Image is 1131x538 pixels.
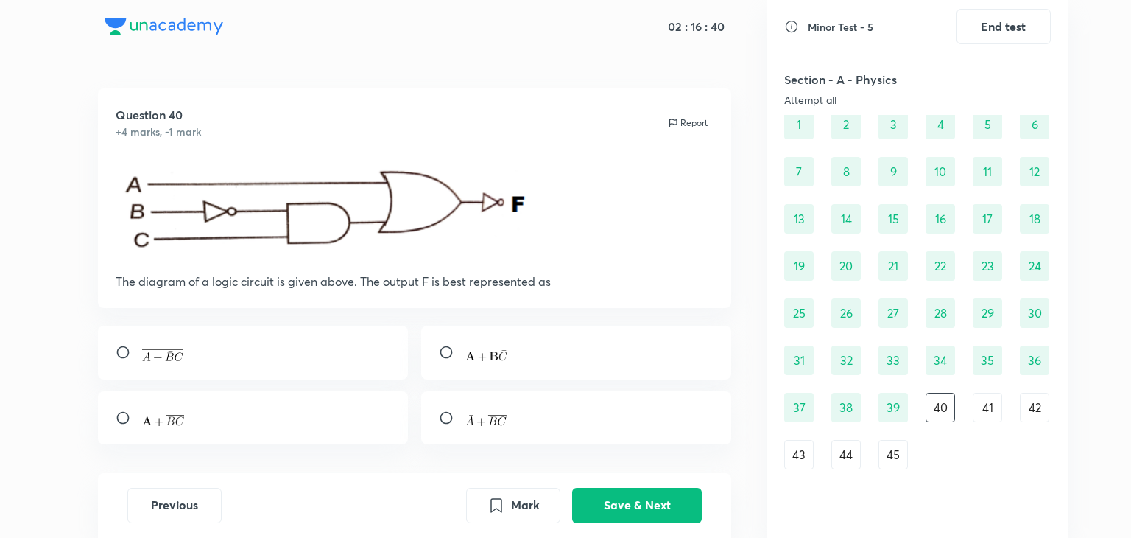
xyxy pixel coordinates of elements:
h6: Minor Test - 5 [808,19,873,35]
div: 35 [973,346,1002,375]
div: 18 [1020,204,1049,234]
div: 24 [1020,251,1049,281]
div: 32 [831,346,861,375]
div: 26 [831,298,861,328]
div: 16 [926,204,955,234]
div: 33 [878,346,908,375]
div: 34 [926,346,955,375]
img: \bar{A}+\overline{B C} [465,415,507,426]
div: 28 [926,298,955,328]
div: 5 [973,110,1002,139]
div: 39 [878,393,908,422]
div: 21 [878,251,908,281]
h5: 40 [708,19,725,34]
div: 44 [831,440,861,469]
img: report icon [667,117,679,129]
h6: +4 marks, -1 mark [116,124,201,139]
div: 8 [831,157,861,186]
div: 43 [784,440,814,469]
img: 5.PNG [116,157,613,268]
div: 1 [784,110,814,139]
div: 30 [1020,298,1049,328]
div: 22 [926,251,955,281]
div: 23 [973,251,1002,281]
img: \mathbf{A}+\overline{B C} [142,415,185,426]
div: 41 [973,393,1002,422]
h5: 02 : [668,19,688,34]
p: The diagram of a logic circuit is given above. The output F is best represented as [116,273,714,290]
div: 3 [878,110,908,139]
div: 11 [973,157,1002,186]
h5: 16 : [688,19,708,34]
img: \overline{A+\bar{B} C} [142,349,183,362]
button: End test [956,9,1051,44]
div: 25 [784,298,814,328]
img: \mathbf{A}+\mathbf{B} \bar{C} [465,350,508,361]
div: 12 [1020,157,1049,186]
button: Save & Next [572,488,702,523]
div: 36 [1020,346,1049,375]
div: 10 [926,157,955,186]
p: Report [680,116,708,130]
div: 2 [831,110,861,139]
div: 13 [784,204,814,234]
div: 14 [831,204,861,234]
div: 6 [1020,110,1049,139]
div: 15 [878,204,908,234]
div: 27 [878,298,908,328]
div: 45 [878,440,908,469]
div: 38 [831,393,861,422]
div: 31 [784,346,814,375]
div: 20 [831,251,861,281]
div: 40 [926,393,955,422]
button: Mark [466,488,560,523]
div: 37 [784,393,814,422]
button: Previous [127,488,222,523]
h5: Question 40 [116,106,201,124]
div: 9 [878,157,908,186]
div: 29 [973,298,1002,328]
div: 7 [784,157,814,186]
div: Attempt all [784,94,970,106]
div: 19 [784,251,814,281]
div: 17 [973,204,1002,234]
h5: Section - A - Physics [784,71,970,88]
div: 42 [1020,393,1049,422]
div: 4 [926,110,955,139]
